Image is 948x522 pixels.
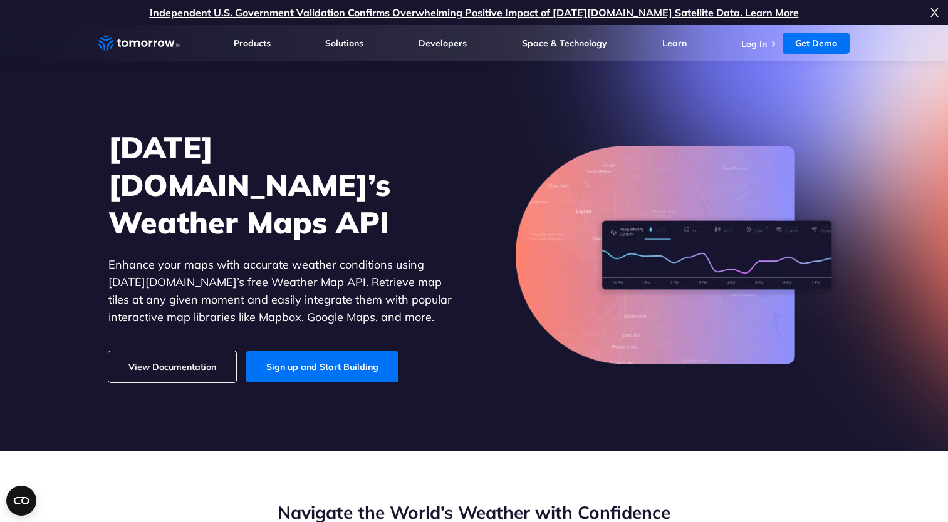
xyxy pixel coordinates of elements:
h1: [DATE][DOMAIN_NAME]’s Weather Maps API [108,128,453,241]
a: Get Demo [783,33,850,54]
a: Learn [662,38,687,49]
a: Home link [98,34,180,53]
a: Space & Technology [522,38,607,49]
a: Products [234,38,271,49]
a: Log In [741,38,767,49]
a: Developers [419,38,467,49]
a: View Documentation [108,351,236,382]
button: Open CMP widget [6,486,36,516]
a: Sign up and Start Building [246,351,398,382]
a: Independent U.S. Government Validation Confirms Overwhelming Positive Impact of [DATE][DOMAIN_NAM... [150,6,799,19]
p: Enhance your maps with accurate weather conditions using [DATE][DOMAIN_NAME]’s free Weather Map A... [108,256,453,326]
a: Solutions [325,38,363,49]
